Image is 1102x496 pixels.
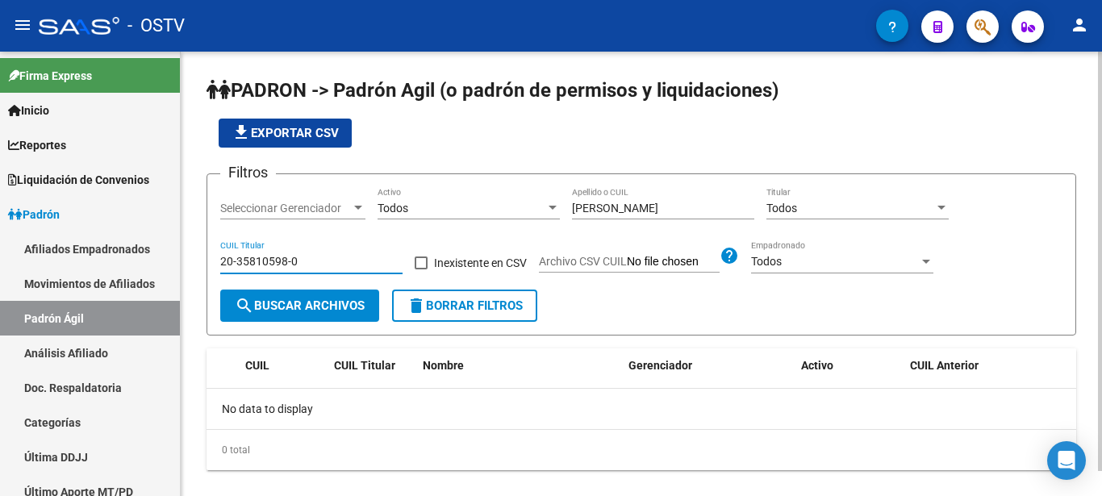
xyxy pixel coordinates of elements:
span: Inexistente en CSV [434,253,527,273]
div: Open Intercom Messenger [1047,441,1086,480]
mat-icon: person [1070,15,1089,35]
span: PADRON -> Padrón Agil (o padrón de permisos y liquidaciones) [207,79,778,102]
mat-icon: search [235,296,254,315]
div: 0 total [207,430,1076,470]
span: Nombre [423,359,464,372]
datatable-header-cell: Gerenciador [622,348,795,383]
span: Activo [801,359,833,372]
div: No data to display [207,389,1076,429]
span: - OSTV [127,8,185,44]
input: Archivo CSV CUIL [627,255,720,269]
button: Buscar Archivos [220,290,379,322]
datatable-header-cell: CUIL Titular [328,348,416,383]
span: Reportes [8,136,66,154]
datatable-header-cell: CUIL [239,348,328,383]
span: Archivo CSV CUIL [539,255,627,268]
span: Buscar Archivos [235,298,365,313]
mat-icon: delete [407,296,426,315]
button: Borrar Filtros [392,290,537,322]
span: CUIL [245,359,269,372]
span: CUIL Titular [334,359,395,372]
datatable-header-cell: Nombre [416,348,622,383]
span: Todos [751,255,782,268]
span: Liquidación de Convenios [8,171,149,189]
span: CUIL Anterior [910,359,979,372]
mat-icon: menu [13,15,32,35]
span: Firma Express [8,67,92,85]
datatable-header-cell: Activo [795,348,904,383]
mat-icon: help [720,246,739,265]
span: Todos [378,202,408,215]
button: Exportar CSV [219,119,352,148]
span: Borrar Filtros [407,298,523,313]
datatable-header-cell: CUIL Anterior [904,348,1077,383]
span: Exportar CSV [232,126,339,140]
h3: Filtros [220,161,276,184]
span: Todos [766,202,797,215]
span: Gerenciador [628,359,692,372]
span: Seleccionar Gerenciador [220,202,351,215]
mat-icon: file_download [232,123,251,142]
span: Padrón [8,206,60,223]
span: Inicio [8,102,49,119]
